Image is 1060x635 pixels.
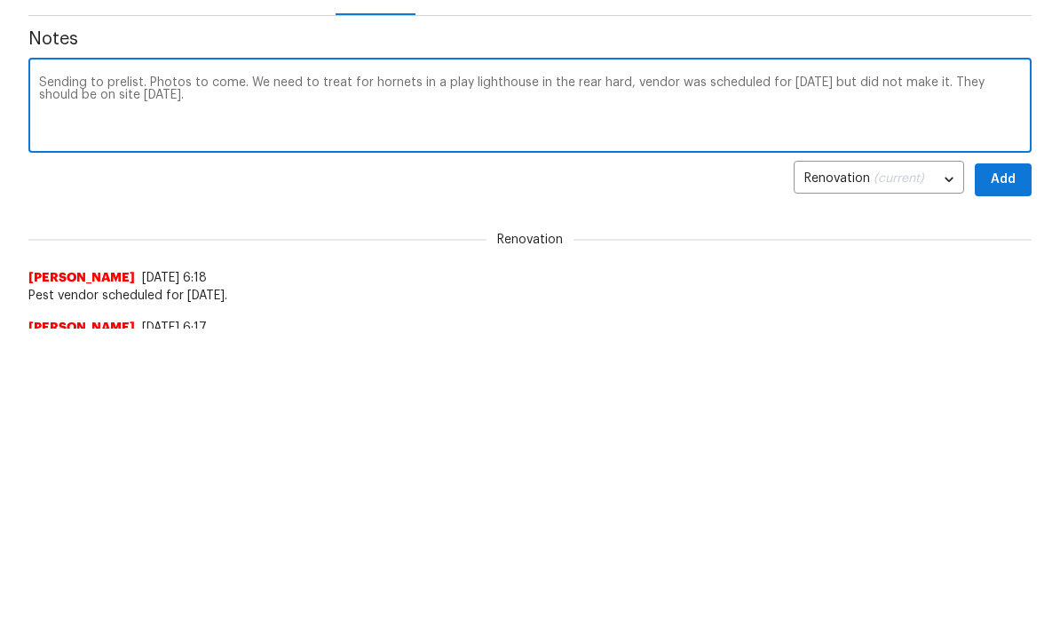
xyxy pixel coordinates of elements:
[28,270,135,288] span: [PERSON_NAME]
[142,322,207,335] span: [DATE] 6:17
[874,173,924,186] span: (current)
[794,159,964,202] div: Renovation (current)
[39,77,1021,139] textarea: Sending to prelist. Photos to come. We need to treat for hornets in a play lighthouse in the rear...
[975,164,1032,197] button: Add
[486,232,574,250] span: Renovation
[989,170,1017,192] span: Add
[142,273,207,285] span: [DATE] 6:18
[28,320,135,337] span: [PERSON_NAME]
[28,31,1032,49] span: Notes
[28,288,1032,306] span: Pest vendor scheduled for [DATE].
